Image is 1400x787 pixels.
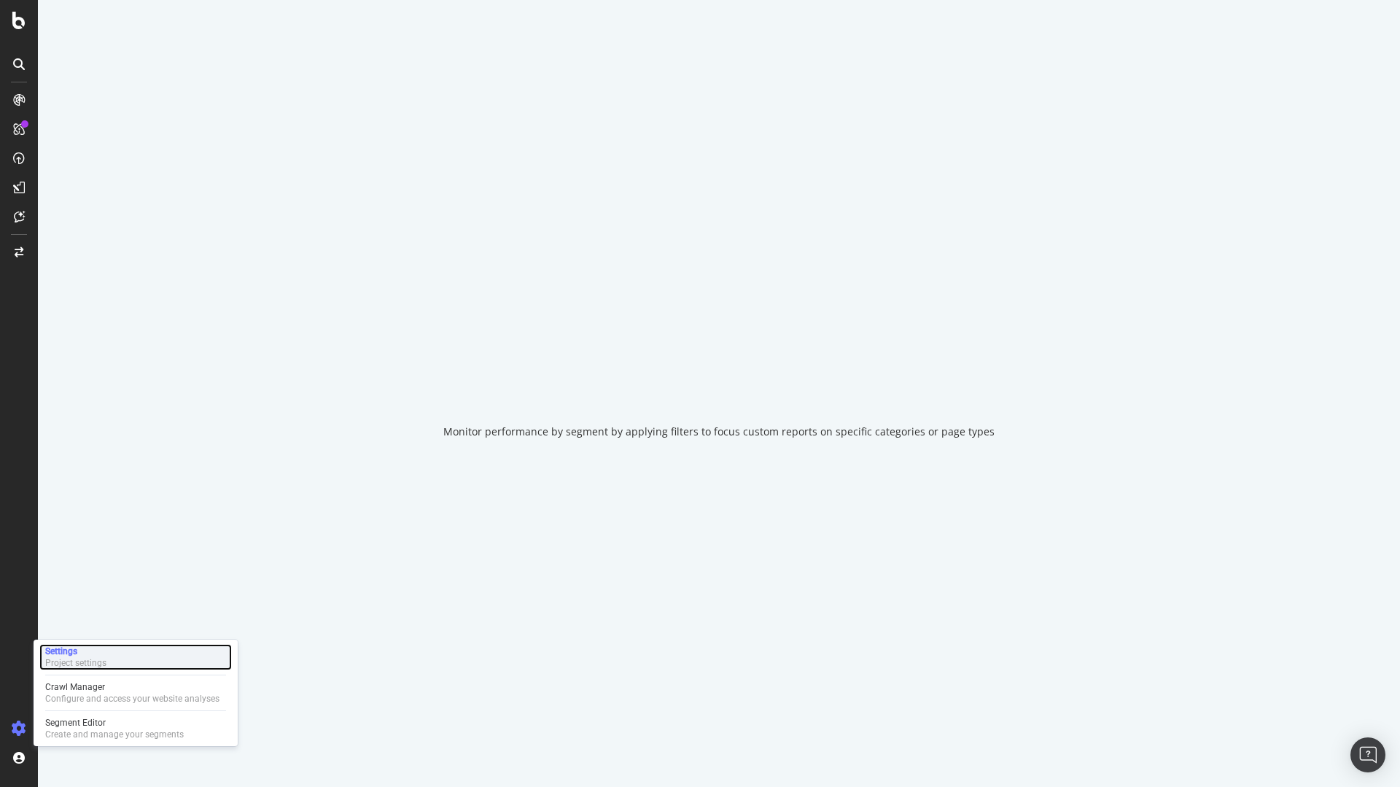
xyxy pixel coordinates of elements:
[45,681,219,693] div: Crawl Manager
[45,657,106,669] div: Project settings
[39,680,232,706] a: Crawl ManagerConfigure and access your website analyses
[39,716,232,742] a: Segment EditorCreate and manage your segments
[45,717,184,729] div: Segment Editor
[443,424,995,439] div: Monitor performance by segment by applying filters to focus custom reports on specific categories...
[39,644,232,670] a: SettingsProject settings
[1350,737,1385,772] div: Open Intercom Messenger
[45,646,106,657] div: Settings
[45,729,184,740] div: Create and manage your segments
[666,349,771,401] div: animation
[45,693,219,705] div: Configure and access your website analyses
